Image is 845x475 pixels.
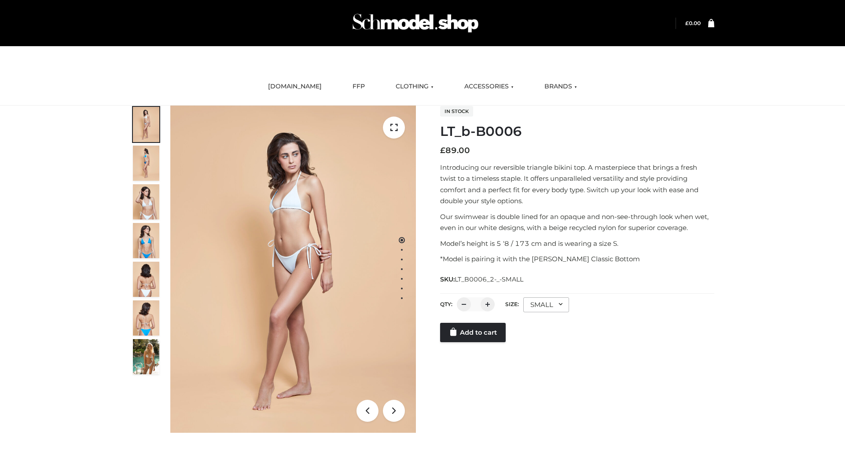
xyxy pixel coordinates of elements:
span: In stock [440,106,473,117]
img: ArielClassicBikiniTop_CloudNine_AzureSky_OW114ECO_2-scaled.jpg [133,146,159,181]
img: ArielClassicBikiniTop_CloudNine_AzureSky_OW114ECO_3-scaled.jpg [133,184,159,219]
img: Arieltop_CloudNine_AzureSky2.jpg [133,339,159,374]
p: Our swimwear is double lined for an opaque and non-see-through look when wet, even in our white d... [440,211,714,234]
img: ArielClassicBikiniTop_CloudNine_AzureSky_OW114ECO_7-scaled.jpg [133,262,159,297]
p: Model’s height is 5 ‘8 / 173 cm and is wearing a size S. [440,238,714,249]
label: Size: [505,301,519,307]
a: Add to cart [440,323,506,342]
a: £0.00 [685,20,701,26]
a: ACCESSORIES [458,77,520,96]
img: ArielClassicBikiniTop_CloudNine_AzureSky_OW114ECO_1 [170,106,416,433]
img: ArielClassicBikiniTop_CloudNine_AzureSky_OW114ECO_4-scaled.jpg [133,223,159,258]
div: SMALL [523,297,569,312]
a: FFP [346,77,371,96]
p: Introducing our reversible triangle bikini top. A masterpiece that brings a fresh twist to a time... [440,162,714,207]
span: LT_B0006_2-_-SMALL [455,275,523,283]
h1: LT_b-B0006 [440,124,714,139]
a: CLOTHING [389,77,440,96]
a: BRANDS [538,77,584,96]
p: *Model is pairing it with the [PERSON_NAME] Classic Bottom [440,253,714,265]
img: Schmodel Admin 964 [349,6,481,40]
img: ArielClassicBikiniTop_CloudNine_AzureSky_OW114ECO_8-scaled.jpg [133,300,159,336]
a: [DOMAIN_NAME] [261,77,328,96]
span: SKU: [440,274,524,285]
bdi: 0.00 [685,20,701,26]
span: £ [685,20,689,26]
bdi: 89.00 [440,146,470,155]
span: £ [440,146,445,155]
img: ArielClassicBikiniTop_CloudNine_AzureSky_OW114ECO_1-scaled.jpg [133,107,159,142]
label: QTY: [440,301,452,307]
